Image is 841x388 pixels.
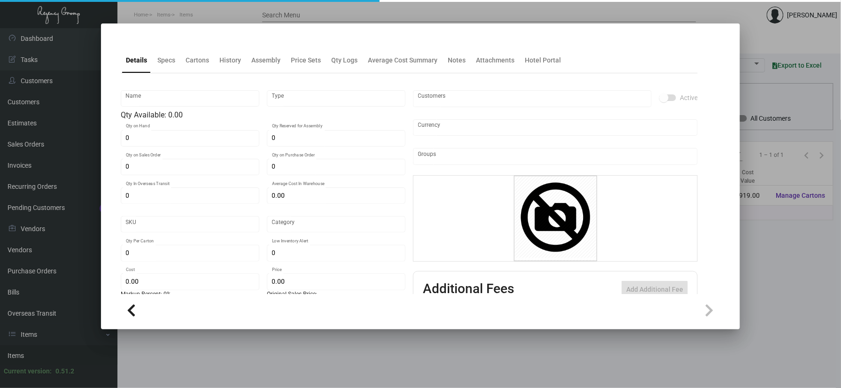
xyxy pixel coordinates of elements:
div: Cartons [186,55,209,65]
div: History [219,55,241,65]
span: Add Additional Fee [626,286,683,293]
div: 0.51.2 [55,366,74,376]
button: Add Additional Fee [622,281,688,298]
div: Current version: [4,366,52,376]
div: Assembly [251,55,280,65]
div: Average Cost Summary [368,55,437,65]
div: Hotel Portal [525,55,561,65]
div: Price Sets [291,55,321,65]
div: Specs [157,55,175,65]
input: Add new.. [418,153,693,160]
h2: Additional Fees [423,281,514,298]
div: Qty Logs [331,55,358,65]
div: Qty Available: 0.00 [121,109,405,121]
input: Add new.. [418,95,647,102]
div: Attachments [476,55,514,65]
span: Active [680,92,698,103]
div: Details [126,55,147,65]
div: Notes [448,55,466,65]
